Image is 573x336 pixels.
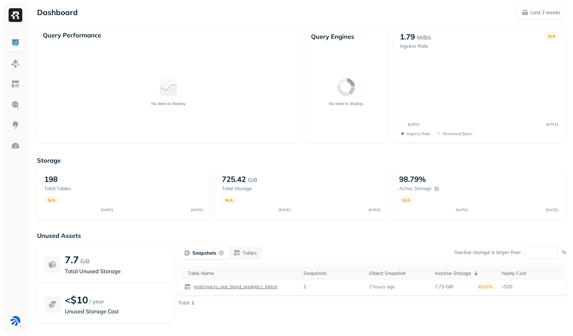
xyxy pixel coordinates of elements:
p: Total tables [44,185,100,192]
p: Inactive storage is larger than [454,249,521,256]
div: Yearly Cost [501,270,560,277]
p: No data to display [329,101,363,106]
p: 1.79 [400,32,415,42]
img: BAM Dev [11,316,20,326]
p: MiB/s [417,33,431,42]
p: % [562,249,566,256]
p: Storage [37,157,566,164]
p: Inactive Storage [435,270,471,277]
p: 7.7 [65,254,79,266]
p: Removed bytes [443,131,473,136]
p: Query Engines [311,33,381,40]
p: GiB [80,257,89,265]
p: 725.42 [222,174,246,184]
p: <$10 [65,294,88,306]
p: N/A [548,34,556,39]
p: 49.67% [476,283,494,290]
p: Dashboard [37,8,78,17]
p: Total storage [222,185,278,192]
p: 2 hours ago [369,283,395,290]
p: Total Unused Storage [65,267,167,275]
p: 2 [303,283,306,290]
p: / year [89,297,104,305]
div: Snapshots [303,270,362,277]
p: <$10 [501,283,560,290]
p: Ingress Rate [400,43,431,49]
p: GiB [248,176,257,184]
a: gold.macro_par_bond_analytics_latest [191,283,277,290]
tspan: [DATE] [546,208,558,212]
p: Unused Storage Cost [65,307,167,315]
p: Tables [242,250,257,256]
tspan: [DATE] [407,122,419,127]
p: Query Performance [43,31,101,39]
p: gold.macro_par_bond_analytics_latest [192,283,277,290]
p: N/A [225,198,233,203]
p: Snapshots [192,250,216,256]
p: Unused Assets [37,232,566,240]
div: Oldest Snapshot [369,270,428,277]
tspan: [DATE] [191,208,203,212]
img: Dashboard [11,38,20,47]
p: 98.79% [399,174,426,184]
tspan: [DATE] [456,208,468,212]
p: 7.73 GiB [435,283,453,290]
img: Query Explorer [11,100,20,109]
img: Asset Explorer [11,80,20,89]
p: 198 [44,174,58,184]
p: 1 [191,300,194,306]
tspan: [DATE] [546,122,558,127]
img: Assets [11,59,20,68]
img: Ryft [9,8,22,22]
div: Table Name [188,270,297,277]
p: Ingress Rate [407,131,430,136]
tspan: [DATE] [101,208,113,212]
p: No data to display [151,101,186,106]
tspan: [DATE] [369,208,381,212]
tspan: [DATE] [278,208,290,212]
img: Insights [11,121,20,130]
p: Total [178,300,189,306]
p: Last 2 weeks [530,9,560,16]
p: N/A [403,198,410,203]
button: Last 2 weeks [516,6,566,19]
p: Active storage [399,185,432,192]
img: table [184,283,191,290]
img: Optimization [11,141,20,150]
p: N/A [48,198,55,203]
